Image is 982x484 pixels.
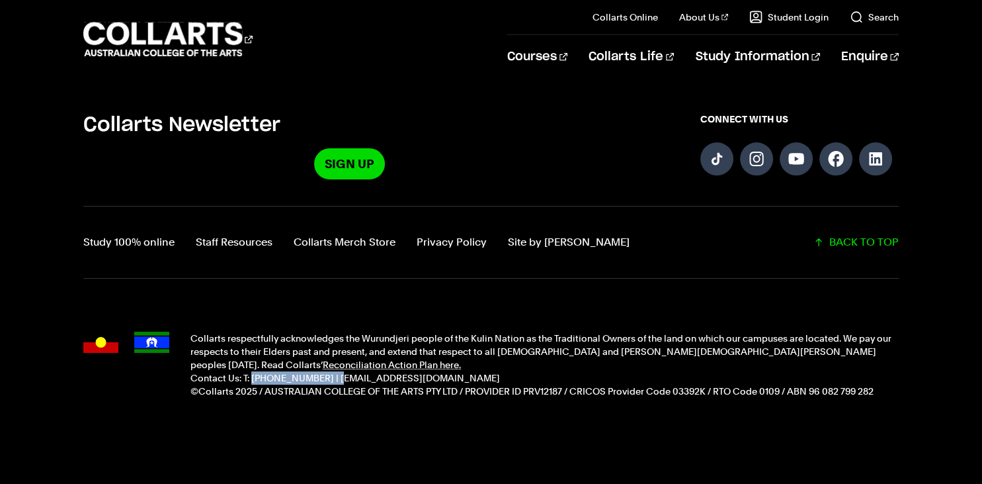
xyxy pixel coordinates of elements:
[314,148,385,179] a: Sign Up
[294,233,395,252] a: Collarts Merch Store
[190,371,899,385] p: Contact Us: T: [PHONE_NUMBER] | [EMAIL_ADDRESS][DOMAIN_NAME]
[417,233,487,252] a: Privacy Policy
[83,233,175,252] a: Study 100% online
[508,233,630,252] a: Site by Calico
[83,233,630,252] nav: Footer navigation
[700,113,899,179] div: Connect with us on social media
[196,233,272,252] a: Staff Resources
[83,206,899,279] div: Additional links and back-to-top button
[190,385,899,398] p: ©Collarts 2025 / AUSTRALIAN COLLEGE OF THE ARTS PTY LTD / PROVIDER ID PRV12187 / CRICOS Provider ...
[695,35,819,79] a: Study Information
[700,113,899,126] span: CONNECT WITH US
[841,35,899,79] a: Enquire
[679,11,728,24] a: About Us
[813,233,899,252] a: Scroll back to top of the page
[507,35,567,79] a: Courses
[700,142,733,175] a: Follow us on TikTok
[323,360,461,370] a: Reconciliation Action Plan here.
[850,11,899,24] a: Search
[859,142,892,175] a: Follow us on LinkedIn
[589,35,674,79] a: Collarts Life
[819,142,852,175] a: Follow us on Facebook
[749,11,829,24] a: Student Login
[190,332,899,371] p: Collarts respectfully acknowledges the Wurundjeri people of the Kulin Nation as the Traditional O...
[593,11,658,24] a: Collarts Online
[134,332,169,353] img: Torres Strait Islander flag
[83,332,118,353] img: Australian Aboriginal flag
[740,142,773,175] a: Follow us on Instagram
[780,142,813,175] a: Follow us on YouTube
[83,113,616,138] h5: Collarts Newsletter
[83,332,169,398] div: Acknowledgment flags
[83,21,253,58] div: Go to homepage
